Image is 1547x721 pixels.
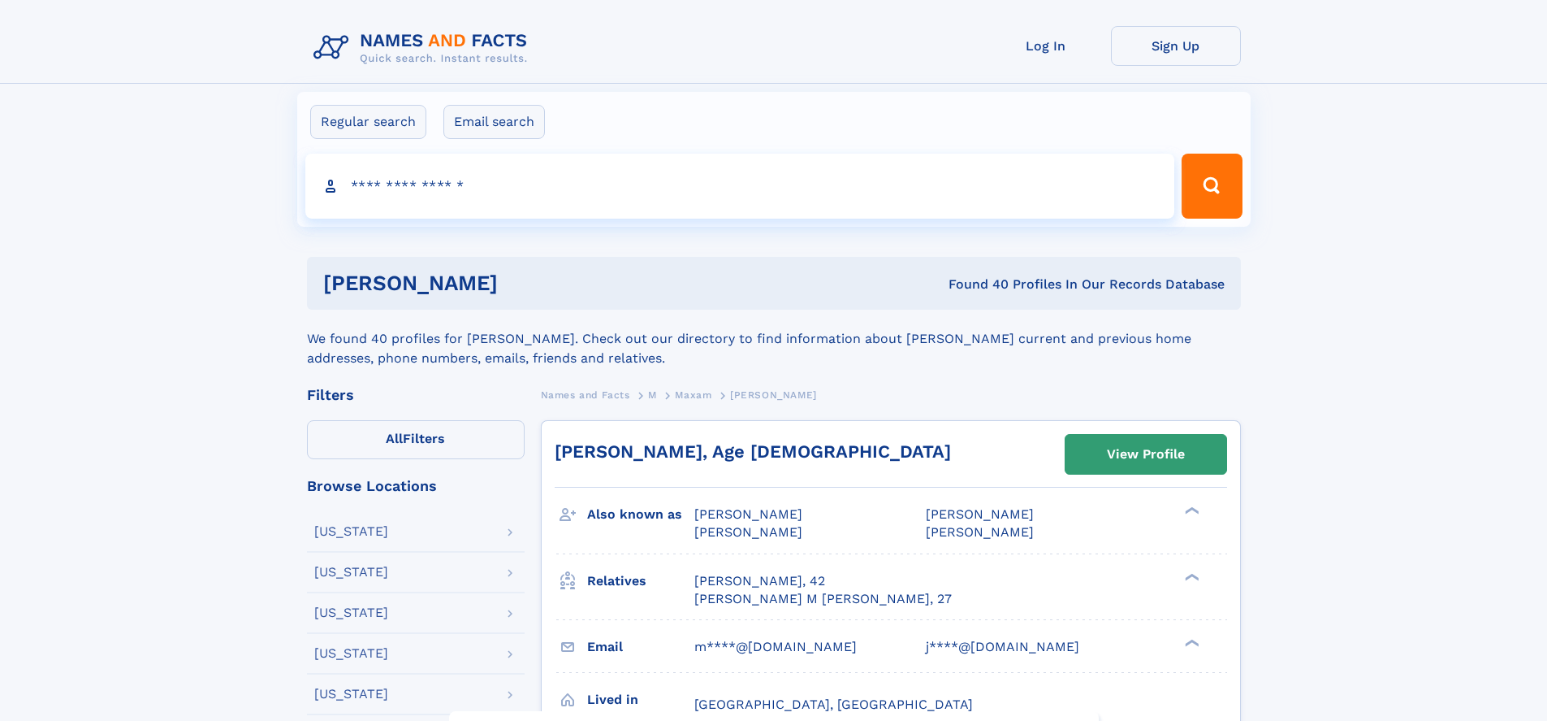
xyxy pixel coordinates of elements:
h3: Also known as [587,501,694,528]
a: Log In [981,26,1111,66]
span: M [648,389,657,401]
div: Found 40 Profiles In Our Records Database [723,276,1225,293]
a: [PERSON_NAME], 42 [694,572,825,590]
div: We found 40 profiles for [PERSON_NAME]. Check out our directory to find information about [PERSON... [307,310,1241,368]
div: [US_STATE] [314,606,388,619]
div: [US_STATE] [314,647,388,660]
span: [PERSON_NAME] [694,506,802,522]
span: [PERSON_NAME] [730,389,817,401]
span: [GEOGRAPHIC_DATA], [GEOGRAPHIC_DATA] [694,697,973,712]
h3: Email [587,633,694,661]
span: Maxam [675,389,711,401]
img: Logo Names and Facts [307,26,541,70]
label: Filters [307,420,525,459]
div: [US_STATE] [314,566,388,579]
span: [PERSON_NAME] [926,506,1034,522]
h3: Lived in [587,686,694,714]
input: search input [305,154,1175,219]
label: Email search [443,105,545,139]
a: View Profile [1065,435,1226,474]
label: Regular search [310,105,426,139]
a: Sign Up [1111,26,1241,66]
div: Browse Locations [307,479,525,493]
span: [PERSON_NAME] [926,524,1034,540]
div: Filters [307,388,525,402]
a: [PERSON_NAME], Age [DEMOGRAPHIC_DATA] [555,441,951,462]
div: ❯ [1181,506,1200,516]
h3: Relatives [587,567,694,595]
a: [PERSON_NAME] M [PERSON_NAME], 27 [694,590,952,608]
a: Maxam [675,384,711,405]
h1: [PERSON_NAME] [323,273,724,293]
a: M [648,384,657,405]
div: ❯ [1181,571,1200,582]
span: [PERSON_NAME] [694,524,802,540]
div: ❯ [1181,637,1200,648]
span: All [386,431,403,446]
div: [US_STATE] [314,688,388,701]
a: Names and Facts [541,384,630,405]
button: Search Button [1182,154,1242,219]
div: [US_STATE] [314,525,388,538]
div: View Profile [1107,436,1185,473]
